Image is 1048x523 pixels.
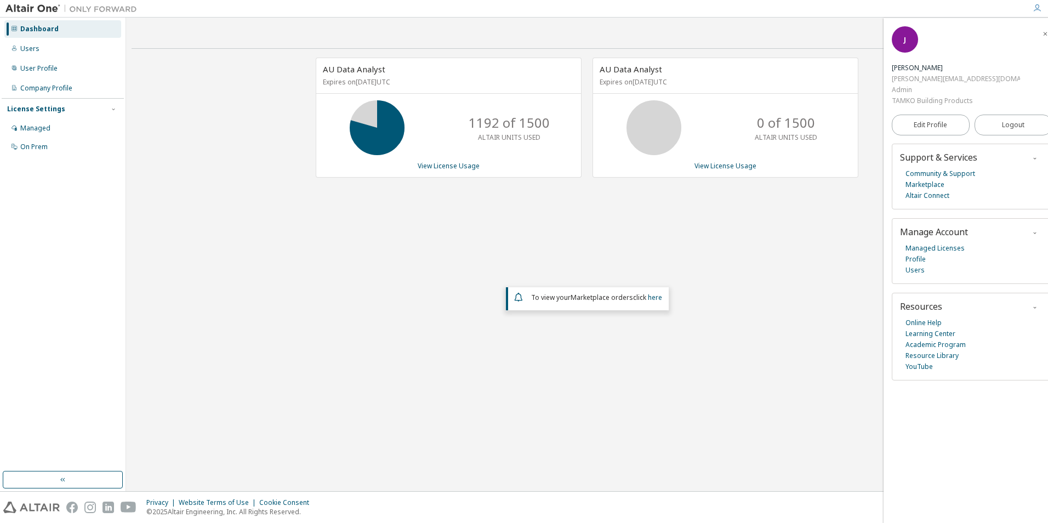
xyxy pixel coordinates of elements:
[892,73,1020,84] div: [PERSON_NAME][EMAIL_ADDRESS][DOMAIN_NAME]
[179,498,259,507] div: Website Terms of Use
[20,25,59,33] div: Dashboard
[1002,120,1024,130] span: Logout
[7,105,65,113] div: License Settings
[259,498,316,507] div: Cookie Consent
[84,502,96,513] img: instagram.svg
[478,133,540,142] p: ALTAIR UNITS USED
[905,339,966,350] a: Academic Program
[20,84,72,93] div: Company Profile
[892,62,1020,73] div: Jeremy Baer
[905,350,959,361] a: Resource Library
[905,265,925,276] a: Users
[3,502,60,513] img: altair_logo.svg
[20,143,48,151] div: On Prem
[905,361,933,372] a: YouTube
[418,161,480,170] a: View License Usage
[20,64,58,73] div: User Profile
[648,293,662,302] a: here
[600,64,662,75] span: AU Data Analyst
[20,44,39,53] div: Users
[900,151,977,163] span: Support & Services
[121,502,136,513] img: youtube.svg
[694,161,756,170] a: View License Usage
[469,113,550,132] p: 1192 of 1500
[571,293,633,302] em: Marketplace orders
[600,77,848,87] p: Expires on [DATE] UTC
[905,254,926,265] a: Profile
[905,328,955,339] a: Learning Center
[900,300,942,312] span: Resources
[102,502,114,513] img: linkedin.svg
[904,35,906,44] span: J
[905,179,944,190] a: Marketplace
[905,168,975,179] a: Community & Support
[755,133,817,142] p: ALTAIR UNITS USED
[757,113,815,132] p: 0 of 1500
[905,190,949,201] a: Altair Connect
[323,64,385,75] span: AU Data Analyst
[892,115,970,135] a: Edit Profile
[146,498,179,507] div: Privacy
[914,121,947,129] span: Edit Profile
[323,77,572,87] p: Expires on [DATE] UTC
[892,95,1020,106] div: TAMKO Building Products
[900,226,968,238] span: Manage Account
[20,124,50,133] div: Managed
[66,502,78,513] img: facebook.svg
[905,317,942,328] a: Online Help
[892,84,1020,95] div: Admin
[531,293,662,302] span: To view your click
[146,507,316,516] p: © 2025 Altair Engineering, Inc. All Rights Reserved.
[905,243,965,254] a: Managed Licenses
[5,3,143,14] img: Altair One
